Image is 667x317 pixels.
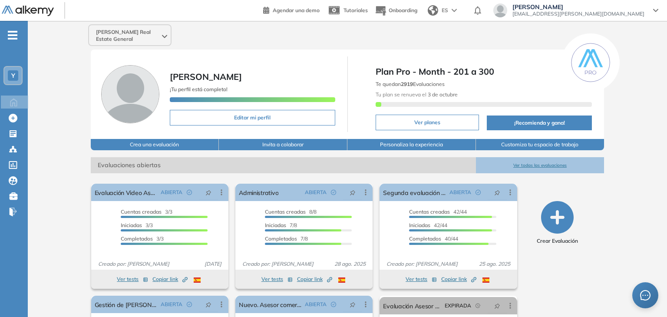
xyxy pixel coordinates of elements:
button: Ver tests [261,274,293,284]
span: 40/44 [409,235,458,242]
button: pushpin [199,297,218,311]
span: ABIERTA [305,300,327,308]
span: 42/44 [409,222,447,228]
img: ESP [482,277,489,283]
span: pushpin [494,189,500,196]
span: Copiar link [441,275,476,283]
span: ABIERTA [305,188,327,196]
span: Creado por: [PERSON_NAME] [239,260,317,268]
img: ESP [338,277,345,283]
span: [PERSON_NAME] [170,71,242,82]
img: world [428,5,438,16]
span: 42/44 [409,208,467,215]
span: 25 ago. 2025 [475,260,514,268]
span: pushpin [350,301,356,308]
span: [DATE] [201,260,225,268]
span: Iniciadas [121,222,142,228]
span: Creado por: [PERSON_NAME] [383,260,461,268]
span: [PERSON_NAME] [512,3,644,10]
span: 3/3 [121,222,153,228]
button: pushpin [343,297,362,311]
span: check-circle [331,190,336,195]
span: Cuentas creadas [265,208,306,215]
img: ESP [194,277,201,283]
span: 28 ago. 2025 [331,260,369,268]
span: Onboarding [389,7,417,13]
span: [PERSON_NAME] Real Estate General [96,29,160,43]
button: pushpin [343,185,362,199]
button: Ver tests [406,274,437,284]
span: pushpin [350,189,356,196]
button: Copiar link [297,274,332,284]
span: 3/3 [121,208,172,215]
button: Crear Evaluación [537,201,578,245]
span: Iniciadas [265,222,286,228]
span: Y [11,72,15,79]
button: Editar mi perfil [170,110,335,125]
span: Cuentas creadas [121,208,162,215]
button: Ver todas las evaluaciones [476,157,604,173]
a: Evaluación Video Asesor Comercial [95,184,157,201]
a: Nuevo. Asesor comercial [239,296,301,313]
span: Agendar una demo [273,7,320,13]
span: ABIERTA [161,300,182,308]
button: Onboarding [375,1,417,20]
span: Copiar link [152,275,188,283]
b: 2919 [401,81,413,87]
span: check-circle [187,190,192,195]
span: pushpin [494,302,500,309]
a: Gestión de [PERSON_NAME]. [95,296,157,313]
span: Te quedan Evaluaciones [376,81,445,87]
span: 3/3 [121,235,164,242]
span: [EMAIL_ADDRESS][PERSON_NAME][DOMAIN_NAME] [512,10,644,17]
span: 8/8 [265,208,317,215]
span: Completados [409,235,441,242]
span: EXPIRADA [445,302,471,310]
span: Plan Pro - Month - 201 a 300 [376,65,592,78]
span: Tutoriales [343,7,368,13]
button: pushpin [488,185,507,199]
button: Invita a colaborar [219,139,347,150]
img: arrow [452,9,457,12]
i: - [8,34,17,36]
span: Completados [265,235,297,242]
span: ¡Tu perfil está completo! [170,86,228,92]
span: Iniciadas [409,222,430,228]
a: Segunda evaluación - Asesor Comercial. [383,184,446,201]
button: Copiar link [152,274,188,284]
button: pushpin [488,299,507,313]
span: Tu plan se renueva el [376,91,458,98]
span: Evaluaciones abiertas [91,157,476,173]
img: Logo [2,6,54,17]
span: field-time [475,303,481,308]
b: 3 de octubre [426,91,458,98]
button: ¡Recomienda y gana! [487,116,592,130]
span: message [640,290,650,300]
span: check-circle [475,190,481,195]
a: Administrativo [239,184,278,201]
button: pushpin [199,185,218,199]
button: Ver planes [376,115,479,130]
span: 7/8 [265,235,308,242]
span: Completados [121,235,153,242]
span: ABIERTA [449,188,471,196]
span: Crear Evaluación [537,237,578,245]
span: ABIERTA [161,188,182,196]
span: Copiar link [297,275,332,283]
span: pushpin [205,189,211,196]
span: check-circle [187,302,192,307]
span: Creado por: [PERSON_NAME] [95,260,173,268]
button: Crea una evaluación [91,139,219,150]
span: check-circle [331,302,336,307]
img: Foto de perfil [101,65,159,123]
a: Agendar una demo [263,4,320,15]
span: pushpin [205,301,211,308]
span: 7/8 [265,222,297,228]
span: ES [442,7,448,14]
a: Evaluación Asesor Comercial [383,297,441,314]
span: Cuentas creadas [409,208,450,215]
button: Customiza tu espacio de trabajo [476,139,604,150]
button: Ver tests [117,274,148,284]
button: Personaliza la experiencia [347,139,476,150]
button: Copiar link [441,274,476,284]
